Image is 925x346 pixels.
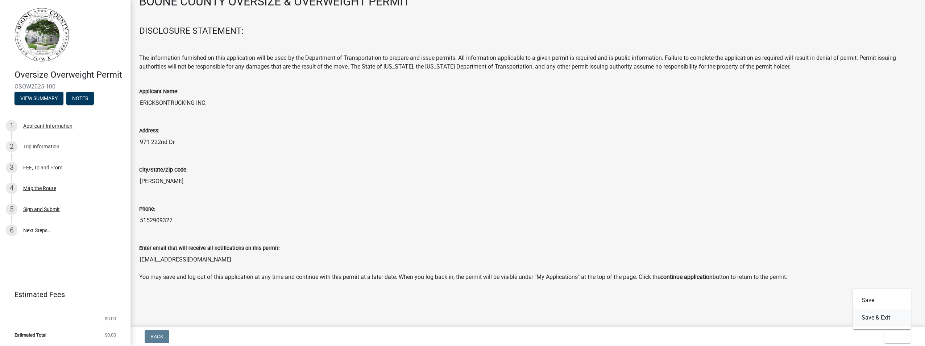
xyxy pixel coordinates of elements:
[890,334,901,339] span: Exit
[884,330,911,343] button: Exit
[6,203,17,215] div: 5
[139,26,916,36] h4: DISCLOSURE STATEMENT:
[139,128,159,133] label: Address:
[105,316,116,321] span: $0.00
[66,92,94,105] button: Notes
[853,292,911,309] button: Save
[6,182,17,194] div: 4
[23,207,60,212] div: Sign and Submit
[14,83,116,90] span: OSOW2025-100
[660,273,713,280] strong: continue application
[23,144,59,149] div: Trip Information
[6,287,119,302] a: Estimated Fees
[853,289,911,329] div: Exit
[23,123,72,128] div: Applicant Information
[853,309,911,326] button: Save & Exit
[66,96,94,102] wm-modal-confirm: Notes
[145,330,169,343] button: Back
[14,70,125,80] h4: Oversize Overweight Permit
[14,8,70,62] img: Boone County, Iowa
[14,92,63,105] button: View Summary
[6,120,17,132] div: 1
[14,333,46,337] span: Estimated Total
[23,186,56,191] div: Map the Route
[139,54,916,71] p: The information furnished on this application will be used by the Department of Transportation to...
[139,207,155,212] label: Phone:
[139,168,187,173] label: City/State/Zip Code:
[6,141,17,152] div: 2
[139,246,279,251] label: Enter email that will receive all notifications on this permit:
[105,333,116,337] span: $0.00
[14,96,63,102] wm-modal-confirm: Summary
[6,162,17,173] div: 3
[23,165,62,170] div: FEE, To and From
[150,334,163,339] span: Back
[6,225,17,236] div: 6
[139,273,916,281] p: You may save and log out of this application at any time and continue with this permit at a later...
[139,89,178,94] label: Applicant Name:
